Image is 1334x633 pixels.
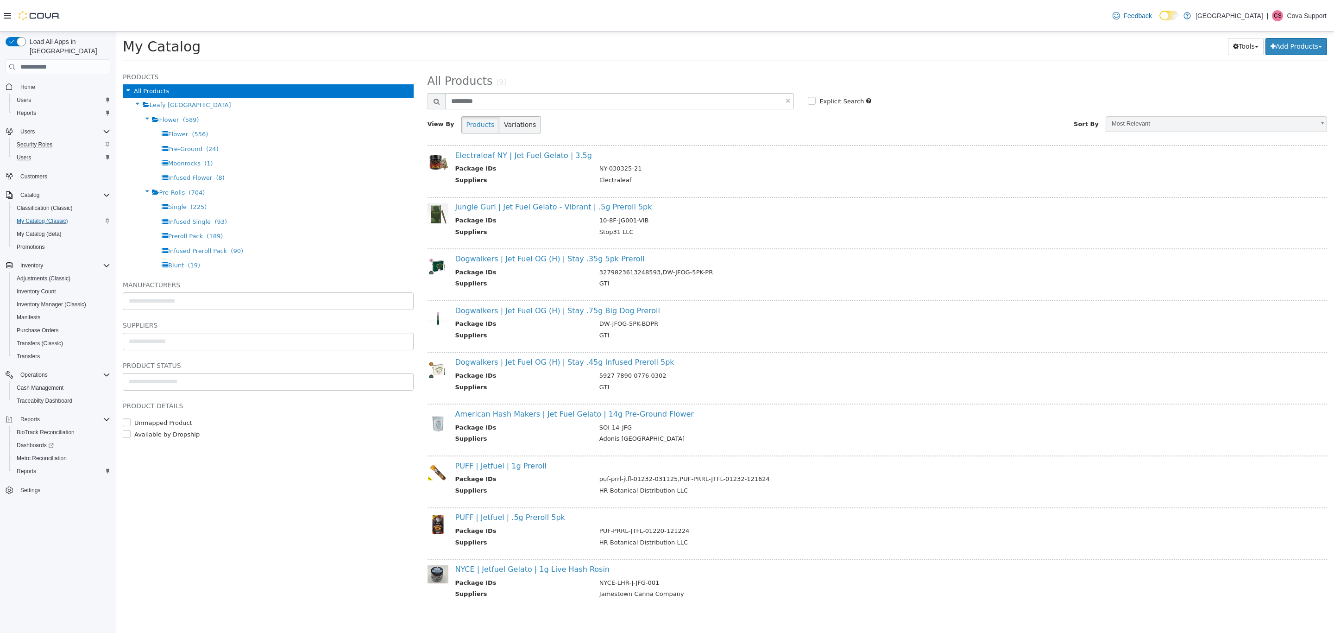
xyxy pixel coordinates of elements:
a: Electraleaf NY | Jet Fuel Gelato | 3.5g [340,120,476,128]
button: Operations [2,368,114,381]
button: Settings [2,483,114,497]
th: Suppliers [340,558,477,570]
a: Reports [13,108,40,119]
th: Package IDs [340,495,477,506]
span: Inventory [20,262,43,269]
span: My Catalog [7,7,85,23]
span: Moonrocks [52,128,85,135]
td: SOI-14-JFG [477,392,1163,403]
a: Adjustments (Classic) [13,273,74,284]
th: Package IDs [340,133,477,144]
span: Classification (Classic) [17,204,73,212]
button: Users [9,151,114,164]
td: Electraleaf [477,144,1163,156]
button: Security Roles [9,138,114,151]
label: Available by Dropship [16,399,84,408]
span: Metrc Reconciliation [17,455,67,462]
th: Package IDs [340,288,477,299]
button: Reports [9,107,114,120]
div: Cova Support [1272,10,1283,21]
a: My Catalog (Beta) [13,228,65,240]
span: Sort By [958,89,983,96]
button: Cash Management [9,381,114,394]
th: Suppliers [340,196,477,208]
span: Transfers [17,353,40,360]
a: Purchase Orders [13,325,63,336]
th: Suppliers [340,144,477,156]
span: Settings [17,484,110,496]
a: Inventory Manager (Classic) [13,299,90,310]
td: Stop31 LLC [477,196,1163,208]
a: Home [17,82,39,93]
label: Unmapped Product [16,387,76,396]
a: Dashboards [9,439,114,452]
a: Inventory Count [13,286,60,297]
span: Reports [17,468,36,475]
img: 150 [312,379,333,406]
span: Transfers [13,351,110,362]
span: All Products [18,56,53,63]
a: Feedback [1109,6,1156,25]
span: (556) [76,99,92,106]
td: NY-030325-21 [477,133,1163,144]
th: Package IDs [340,184,477,196]
span: (8) [100,143,108,150]
span: Users [20,128,35,135]
h5: Product Details [7,369,298,380]
a: Dashboards [13,440,57,451]
span: Infused Single [52,187,95,194]
span: Infused Flower [52,143,96,150]
span: Single [52,172,71,179]
td: Adonis [GEOGRAPHIC_DATA] [477,403,1163,414]
span: Dashboards [13,440,110,451]
a: Metrc Reconciliation [13,453,70,464]
img: 150 [312,430,333,451]
button: Home [2,80,114,93]
a: Dogwalkers | Jet Fuel OG (H) | Stay .45g Infused Preroll 5pk [340,326,559,335]
span: My Catalog (Beta) [13,228,110,240]
span: View By [312,89,339,96]
span: (90) [115,216,127,223]
button: Users [2,125,114,138]
p: [GEOGRAPHIC_DATA] [1196,10,1263,21]
a: Customers [17,171,51,182]
a: NYCE | Jetfuel Gelato | 1g Live Hash Rosin [340,533,494,542]
span: Adjustments (Classic) [17,275,70,282]
button: Metrc Reconciliation [9,452,114,465]
a: Promotions [13,241,49,253]
span: BioTrack Reconciliation [13,427,110,438]
img: 150 [312,275,333,296]
td: 3279823613248593,DW-JFOG-5PK-PR [477,236,1163,248]
a: Jungle Gurl | Jet Fuel Gelato - Vibrant | .5g Preroll 5pk [340,171,536,180]
th: Package IDs [340,392,477,403]
button: Operations [17,369,51,380]
span: Reports [13,466,110,477]
button: My Catalog (Classic) [9,215,114,228]
span: Most Relevant [990,85,1199,100]
img: 150 [312,482,333,503]
span: Purchase Orders [13,325,110,336]
button: Purchase Orders [9,324,114,337]
button: Traceabilty Dashboard [9,394,114,407]
button: Users [17,126,38,137]
td: HR Botanical Distribution LLC [477,455,1163,466]
span: Reports [20,416,40,423]
a: PUFF | Jetfuel | 1g Preroll [340,430,431,439]
span: (189) [91,201,107,208]
span: Home [20,83,35,91]
button: Transfers [9,350,114,363]
span: Promotions [17,243,45,251]
span: Flower [52,99,72,106]
h5: Suppliers [7,288,298,299]
a: American Hash Makers | Jet Fuel Gelato | 14g Pre-Ground Flower [340,378,578,387]
a: Classification (Classic) [13,203,76,214]
span: Users [17,154,31,161]
button: Reports [17,414,44,425]
span: Metrc Reconciliation [13,453,110,464]
a: Dogwalkers | Jet Fuel OG (H) | Stay .75g Big Dog Preroll [340,275,544,284]
a: Dogwalkers | Jet Fuel OG (H) | Stay .35g 5pk Preroll [340,223,529,232]
img: 150 [312,172,333,193]
a: Users [13,152,35,163]
button: Products [346,85,384,102]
